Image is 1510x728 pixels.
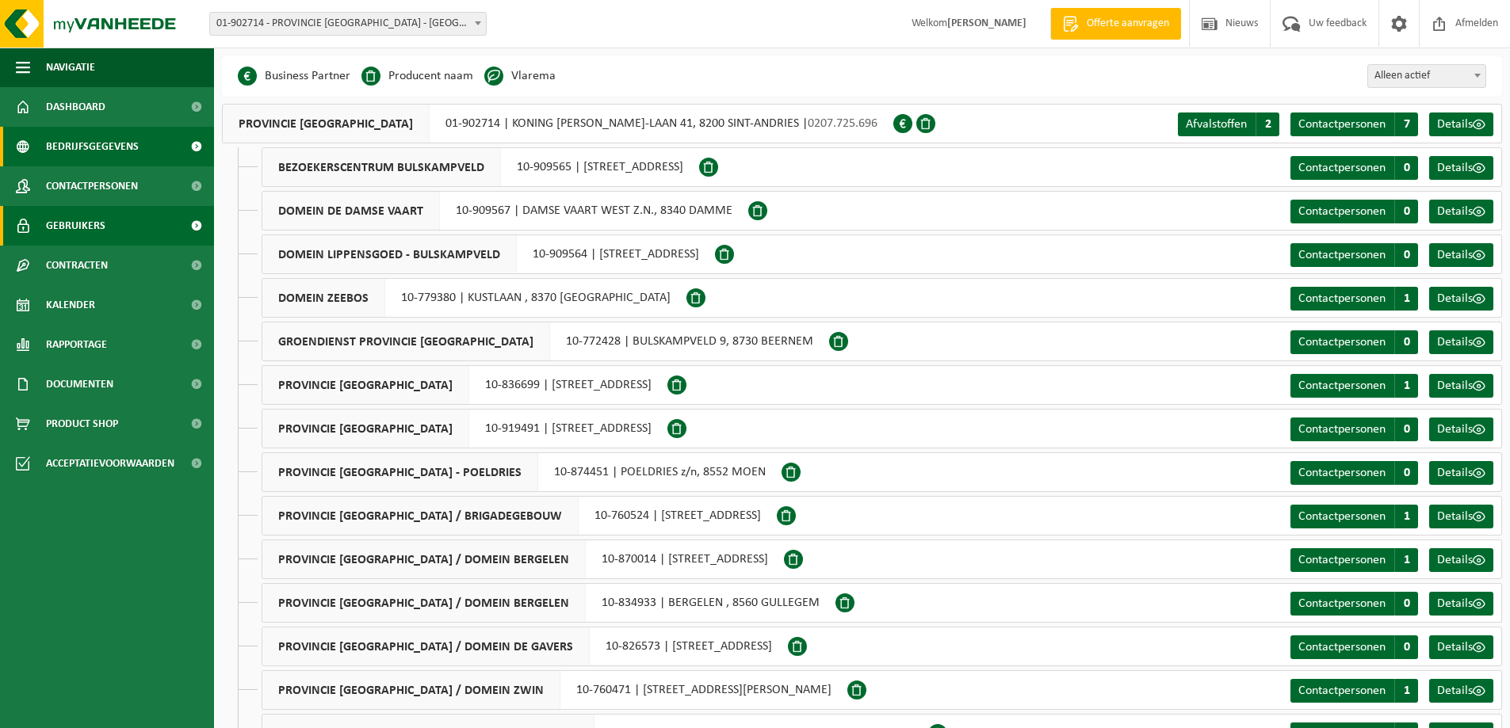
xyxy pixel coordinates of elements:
span: Details [1437,423,1473,436]
a: Details [1429,679,1493,703]
span: 1 [1394,287,1418,311]
span: Details [1437,510,1473,523]
span: Product Shop [46,404,118,444]
a: Contactpersonen 0 [1290,156,1418,180]
a: Details [1429,287,1493,311]
div: 10-826573 | [STREET_ADDRESS] [262,627,788,666]
span: Details [1437,205,1473,218]
span: Details [1437,597,1473,610]
a: Details [1429,112,1493,136]
span: Navigatie [46,48,95,87]
span: Contracten [46,246,108,285]
span: Details [1437,249,1473,261]
span: PROVINCIE [GEOGRAPHIC_DATA] [262,366,469,404]
span: 1 [1394,679,1418,703]
a: Contactpersonen 0 [1290,200,1418,223]
span: PROVINCIE [GEOGRAPHIC_DATA] / DOMEIN BERGELEN [262,584,586,622]
span: Contactpersonen [46,166,138,206]
span: Contactpersonen [1298,205,1386,218]
span: Alleen actief [1367,64,1486,88]
div: 10-909565 | [STREET_ADDRESS] [262,147,699,187]
span: Contactpersonen [1298,118,1386,131]
span: DOMEIN ZEEBOS [262,279,385,317]
span: Contactpersonen [1298,292,1386,305]
span: Documenten [46,364,113,404]
span: Alleen actief [1368,65,1485,87]
span: Contactpersonen [1298,641,1386,654]
a: Afvalstoffen 2 [1178,112,1279,136]
div: 10-834933 | BERGELEN , 8560 GULLEGEM [262,583,835,623]
span: 0 [1394,243,1418,267]
span: Details [1437,292,1473,305]
div: 10-909564 | [STREET_ADDRESS] [262,234,715,274]
div: 10-870014 | [STREET_ADDRESS] [262,539,784,579]
a: Details [1429,330,1493,354]
li: Producent naam [361,64,473,88]
span: Contactpersonen [1298,467,1386,479]
span: Contactpersonen [1298,597,1386,610]
span: 0 [1394,200,1418,223]
span: 2 [1256,112,1279,136]
span: Details [1437,336,1473,349]
a: Contactpersonen 7 [1290,112,1418,136]
span: PROVINCIE [GEOGRAPHIC_DATA] / BRIGADEGEBOUW [262,497,579,535]
a: Contactpersonen 1 [1290,679,1418,703]
div: 10-779380 | KUSTLAAN , 8370 [GEOGRAPHIC_DATA] [262,278,686,318]
a: Contactpersonen 0 [1290,243,1418,267]
a: Details [1429,156,1493,180]
span: Rapportage [46,325,107,364]
span: Contactpersonen [1298,684,1386,697]
span: Details [1437,641,1473,654]
a: Details [1429,635,1493,659]
span: Contactpersonen [1298,379,1386,392]
span: 0 [1394,417,1418,441]
span: Details [1437,162,1473,174]
span: Details [1437,467,1473,479]
span: PROVINCIE [GEOGRAPHIC_DATA] / DOMEIN DE GAVERS [262,627,590,665]
span: Details [1437,554,1473,566]
div: 01-902714 | KONING [PERSON_NAME]-LAAN 41, 8200 SINT-ANDRIES | [222,104,893,143]
span: Gebruikers [46,206,105,246]
span: Bedrijfsgegevens [46,127,139,166]
span: 0207.725.696 [808,117,877,130]
span: PROVINCIE [GEOGRAPHIC_DATA] / DOMEIN ZWIN [262,671,560,709]
strong: [PERSON_NAME] [947,17,1026,29]
span: 0 [1394,461,1418,485]
span: 0 [1394,635,1418,659]
span: Contactpersonen [1298,510,1386,523]
span: Dashboard [46,87,105,127]
span: Details [1437,379,1473,392]
a: Contactpersonen 0 [1290,330,1418,354]
a: Contactpersonen 1 [1290,374,1418,398]
a: Details [1429,592,1493,616]
span: 1 [1394,505,1418,528]
span: Contactpersonen [1298,249,1386,261]
a: Details [1429,374,1493,398]
span: 01-902714 - PROVINCIE WEST-VLAANDEREN - SINT-ANDRIES [210,13,486,35]
a: Details [1429,548,1493,572]
span: Contactpersonen [1298,423,1386,436]
div: 10-760471 | [STREET_ADDRESS][PERSON_NAME] [262,670,847,710]
span: 1 [1394,374,1418,398]
div: 10-874451 | POELDRIES z/n, 8552 MOEN [262,452,782,492]
span: Offerte aanvragen [1083,16,1173,32]
a: Details [1429,243,1493,267]
div: 10-772428 | BULSKAMPVELD 9, 8730 BEERNEM [262,322,829,361]
span: PROVINCIE [GEOGRAPHIC_DATA] / DOMEIN BERGELEN [262,540,586,578]
div: 10-760524 | [STREET_ADDRESS] [262,496,777,536]
a: Details [1429,200,1493,223]
a: Contactpersonen 1 [1290,548,1418,572]
span: BEZOEKERSCENTRUM BULSKAMPVELD [262,148,501,186]
li: Business Partner [238,64,350,88]
div: 10-919491 | [STREET_ADDRESS] [262,409,667,448]
span: Details [1437,684,1473,697]
span: 0 [1394,330,1418,354]
span: GROENDIENST PROVINCIE [GEOGRAPHIC_DATA] [262,322,550,360]
a: Details [1429,505,1493,528]
span: PROVINCIE [GEOGRAPHIC_DATA] - POELDRIES [262,453,538,491]
span: Kalender [46,285,95,325]
a: Offerte aanvragen [1050,8,1181,40]
li: Vlarema [484,64,556,88]
span: Contactpersonen [1298,554,1386,566]
a: Contactpersonen 0 [1290,417,1418,441]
